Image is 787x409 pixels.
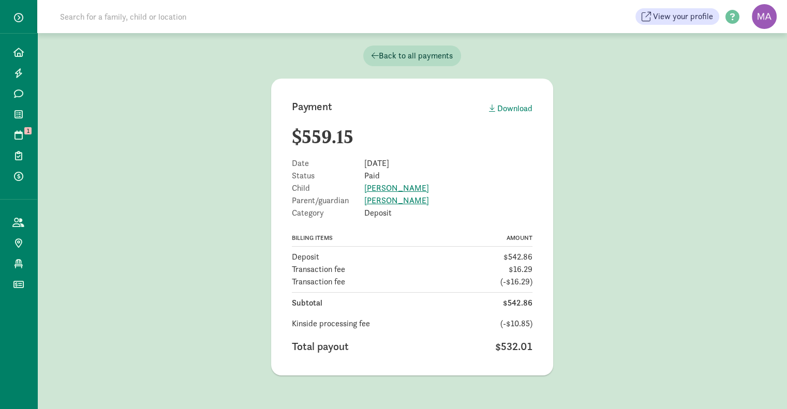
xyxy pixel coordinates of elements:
span: Total payout [292,338,349,355]
span: (-$10.85) [500,317,532,330]
button: View your profile [635,8,719,25]
span: Deposit [364,209,392,217]
span: (-$16.29) [500,276,532,288]
span: Deposit [292,251,319,263]
h2: $559.15 [292,126,532,147]
a: Back to all payments [363,46,461,66]
span: Status [292,172,364,180]
span: $542.86 [503,297,532,309]
span: Transaction fee [292,276,345,288]
span: $16.29 [509,263,532,276]
span: Category [292,209,364,217]
h1: Payment [292,99,332,114]
a: [PERSON_NAME] [364,195,429,206]
input: Search for a family, child or location [54,6,344,27]
span: Back to all payments [372,50,453,62]
span: Child [292,184,364,192]
span: $542.86 [503,251,532,263]
iframe: Chat Widget [735,359,787,409]
span: Subtotal [292,297,322,309]
span: [DATE] [364,159,389,168]
span: View your profile [653,10,713,23]
span: Parent/guardian [292,196,364,205]
span: Transaction fee [292,263,345,276]
span: Paid [364,172,380,180]
span: $532.01 [495,338,532,355]
div: Download [489,102,532,115]
a: 1 [4,125,33,145]
span: Date [292,159,364,168]
span: BILLING ITEMS [292,234,333,242]
a: [PERSON_NAME] [364,183,429,193]
span: AMOUNT [507,234,532,242]
span: 1 [24,127,32,134]
span: Kinside processing fee [292,317,370,330]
